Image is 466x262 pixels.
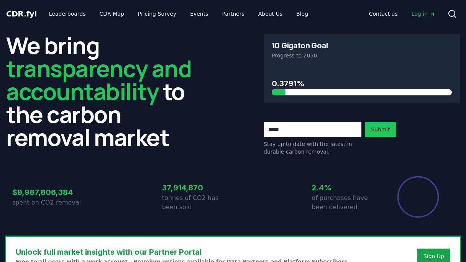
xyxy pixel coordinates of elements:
[423,252,444,260] a: Sign Up
[12,187,83,198] h3: $9,987,806,384
[94,7,130,21] a: CDR Map
[43,7,314,21] nav: Main
[264,140,362,156] p: Stay up to date with the latest in durable carbon removal.
[162,193,233,212] p: tonnes of CO2 has been sold
[272,52,452,59] p: Progress to 2050
[6,52,191,107] span: transparency and accountability
[397,175,440,218] div: Percentage of sales delivered
[365,122,396,137] button: Submit
[216,7,251,21] a: Partners
[252,7,289,21] a: About Us
[312,193,382,212] p: of purchases have been delivered
[290,7,314,21] a: Blog
[132,7,182,21] a: Pricing Survey
[43,7,92,21] a: Leaderboards
[272,42,328,49] h3: 10 Gigaton Goal
[312,182,382,193] h3: 2.4%
[6,8,37,19] a: CDR.fyi
[162,182,233,193] h3: 37,914,870
[363,7,404,21] a: Contact us
[363,7,441,21] nav: Main
[405,7,441,21] a: Log in
[16,246,349,258] h3: Unlock full market insights with our Partner Portal
[6,34,202,149] h2: We bring to the carbon removal market
[6,9,37,18] span: CDR fyi
[184,7,214,21] a: Events
[272,78,452,89] h3: 0.3791%
[24,9,26,18] span: .
[412,10,435,18] span: Log in
[12,198,83,207] p: spent on CO2 removal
